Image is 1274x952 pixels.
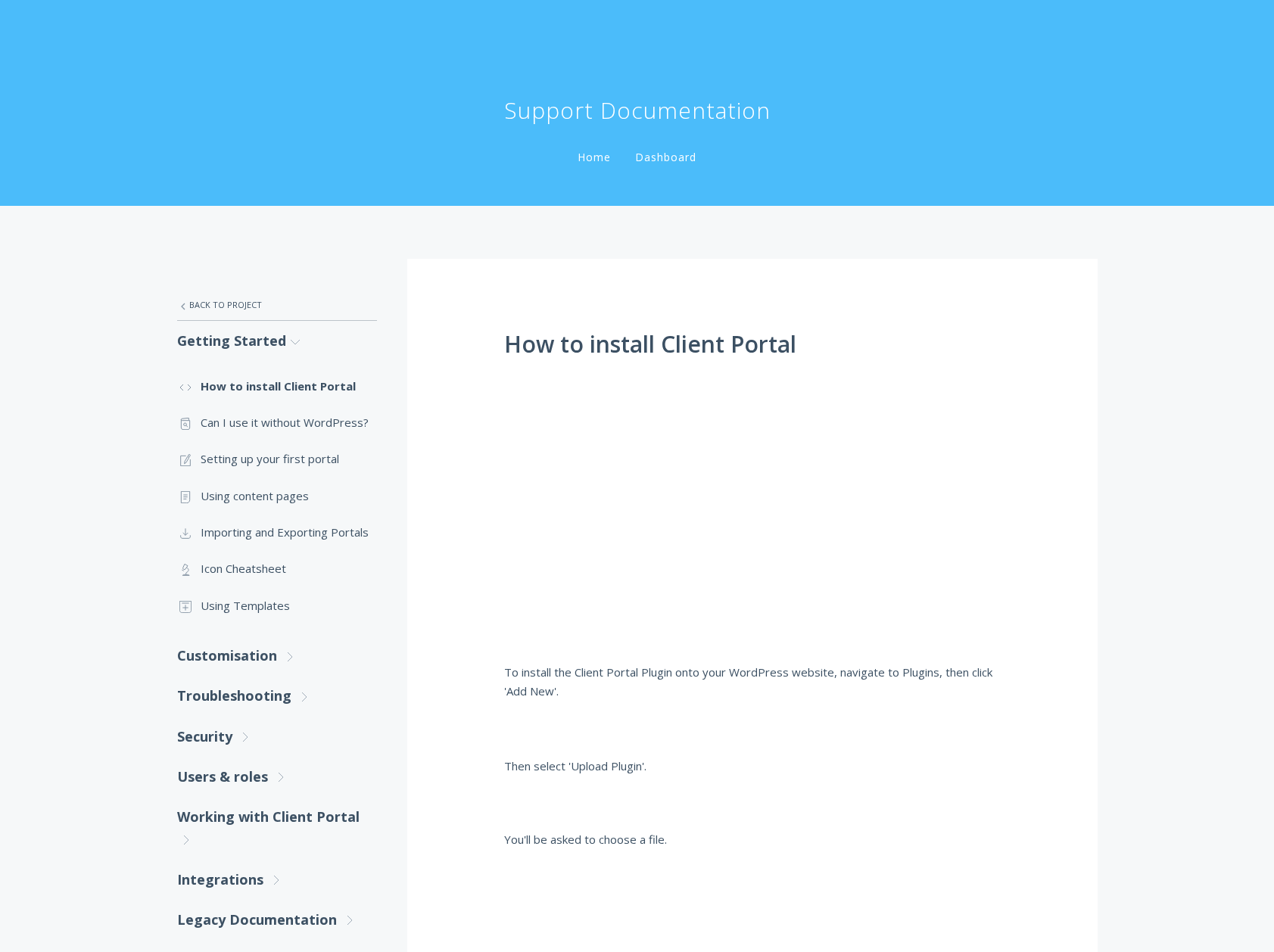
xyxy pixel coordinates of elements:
a: How to install Client Portal [177,368,377,404]
a: Home [575,150,614,164]
iframe: Installing Client Portal [504,369,1001,641]
a: Legacy Documentation [177,900,377,940]
a: Importing and Exporting Portals [177,514,377,550]
a: Using Templates [177,587,377,624]
a: Setting up your first portal [177,440,377,477]
a: Getting Started [177,321,377,361]
a: Icon Cheatsheet [177,550,377,586]
a: Using content pages [177,478,377,514]
p: You'll be asked to choose a file. [504,830,1001,848]
a: Customisation [177,636,377,676]
a: Can I use it without WordPress? [177,404,377,440]
h1: How to install Client Portal [504,331,1001,357]
p: Then select 'Upload Plugin'. [504,757,1001,775]
h1: Support Documentation [504,95,771,126]
a: Working with Client Portal [177,797,377,860]
a: Security [177,717,377,757]
p: To install the Client Portal Plugin onto your WordPress website, navigate to Plugins, then click ... [504,663,1001,700]
a: Dashboard [632,150,699,164]
a: Troubleshooting [177,676,377,716]
a: Integrations [177,860,377,900]
a: Back to Project [177,289,377,321]
a: Users & roles [177,757,377,797]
